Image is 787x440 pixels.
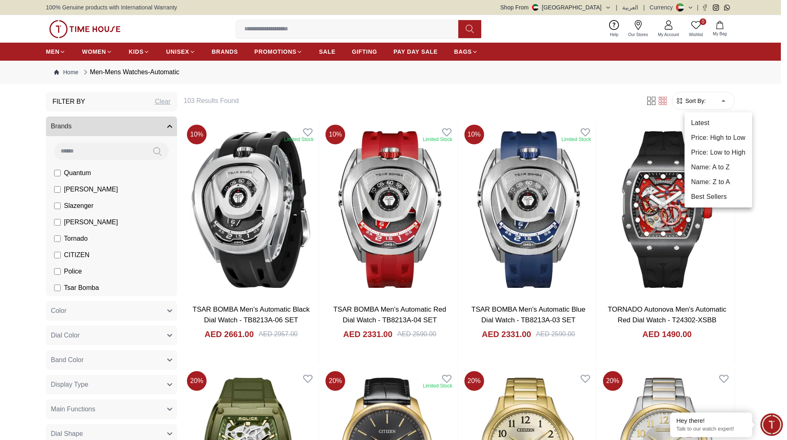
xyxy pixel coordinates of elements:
[685,189,752,204] li: Best Sellers
[760,413,783,436] div: Chat Widget
[685,175,752,189] li: Name: Z to A
[685,160,752,175] li: Name: A to Z
[685,130,752,145] li: Price: High to Low
[676,426,746,433] p: Talk to our watch expert!
[676,417,746,425] div: Hey there!
[685,116,752,130] li: Latest
[685,145,752,160] li: Price: Low to High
